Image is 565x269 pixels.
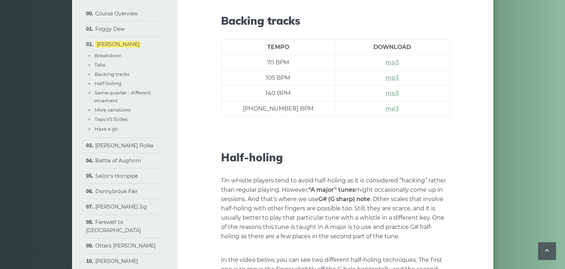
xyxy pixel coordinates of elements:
[308,186,355,193] strong: “A major” tunes
[221,14,450,27] h2: Backing tracks
[95,26,125,32] a: Foggy Dew
[95,10,138,17] a: Course Overview
[95,53,122,58] a: Breakdown
[95,157,141,164] a: Battle of Aughrim
[221,40,335,55] th: TEMPO
[221,176,450,241] p: Tin whistle players tend to avoid half-holing as it is considered “hacking” rather than regular p...
[386,105,399,112] a: mp3
[95,142,153,149] a: [PERSON_NAME] Polka
[221,55,335,70] td: 70 BPM
[386,74,399,81] a: mp3
[335,40,449,55] th: DOWNLOAD
[95,258,138,264] a: [PERSON_NAME]
[95,107,130,113] a: More variations
[221,70,335,86] td: 105 BPM
[95,188,138,195] a: Donnybrook Fair
[94,90,151,103] a: Same quarter - different ornament
[95,173,138,179] a: Sailor’s Hornpipe
[95,80,121,86] a: Half-holing
[221,151,450,164] h2: Half-holing
[221,86,335,101] td: 140 BPM
[386,59,399,66] a: mp3
[95,126,118,132] a: Have a go
[95,41,141,48] a: [PERSON_NAME]
[95,204,147,210] a: [PERSON_NAME] Jig
[386,90,399,97] a: mp3
[221,101,335,117] td: [PHONE_NUMBER] BPM
[95,71,129,77] a: Backing tracks
[319,196,370,202] strong: G# (G sharp) note
[95,62,105,68] a: Tabs
[95,116,128,122] a: Taps VS Slides
[95,243,155,249] a: Otters [PERSON_NAME]
[86,219,141,234] a: Farewell to [GEOGRAPHIC_DATA]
